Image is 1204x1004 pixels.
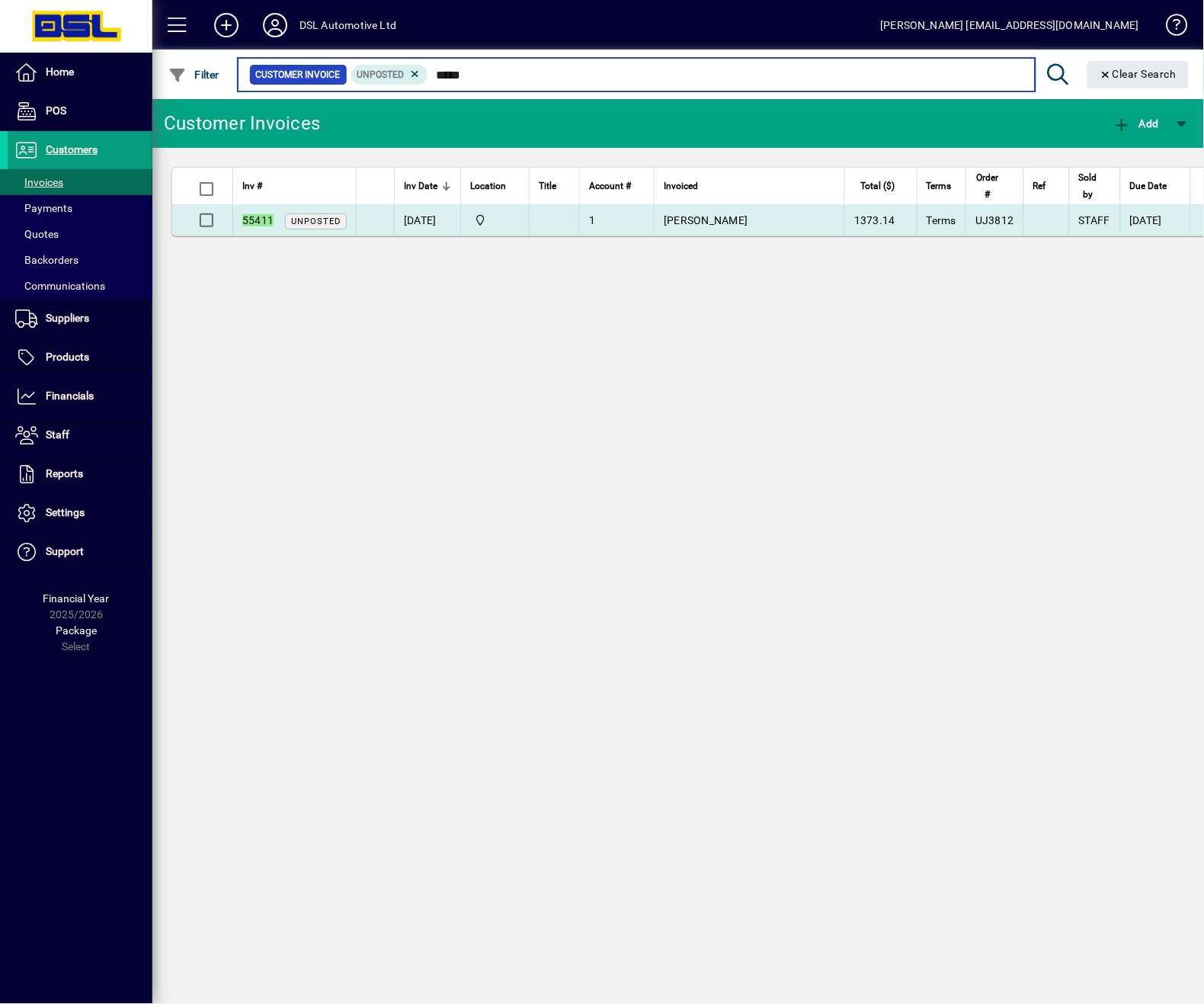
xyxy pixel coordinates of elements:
[46,390,94,402] span: Financials
[46,428,69,441] span: Staff
[15,280,105,292] span: Communications
[165,61,223,88] button: Filter
[404,178,437,194] span: Inv Date
[664,214,748,226] span: [PERSON_NAME]
[8,53,152,91] a: Home
[1110,110,1163,137] button: Add
[8,300,152,338] a: Suppliers
[15,254,78,266] span: Backorders
[46,467,83,480] span: Reports
[927,178,952,194] span: Terms
[46,506,85,518] span: Settings
[539,178,556,194] span: Title
[8,455,152,493] a: Reports
[1154,3,1185,53] a: Knowledge Base
[539,178,570,194] div: Title
[15,202,72,214] span: Payments
[1079,169,1097,203] span: Sold by
[1100,68,1177,80] span: Clear Search
[46,545,84,557] span: Support
[8,247,152,273] a: Backorders
[299,13,396,37] div: DSL Automotive Ltd
[1033,178,1046,194] span: Ref
[251,11,299,39] button: Profile
[1079,169,1111,203] div: Sold by
[975,214,1014,226] span: UJ3812
[470,178,520,194] div: Location
[242,214,274,226] em: 55411
[168,69,219,81] span: Filter
[8,494,152,532] a: Settings
[15,176,63,188] span: Invoices
[1113,117,1159,130] span: Add
[46,104,66,117] span: POS
[15,228,59,240] span: Quotes
[844,205,917,236] td: 1373.14
[56,624,97,637] span: Package
[357,69,405,80] span: Unposted
[8,195,152,221] a: Payments
[8,221,152,247] a: Quotes
[1130,178,1181,194] div: Due Date
[394,205,460,236] td: [DATE]
[861,178,895,194] span: Total ($)
[1079,214,1110,226] span: STAFF
[404,178,451,194] div: Inv Date
[589,178,631,194] span: Account #
[854,178,909,194] div: Total ($)
[8,338,152,377] a: Products
[202,11,251,39] button: Add
[1033,178,1060,194] div: Ref
[46,312,89,324] span: Suppliers
[256,67,341,82] span: Customer Invoice
[46,66,74,78] span: Home
[164,111,320,136] div: Customer Invoices
[242,178,262,194] span: Inv #
[46,351,89,363] span: Products
[8,169,152,195] a: Invoices
[46,143,98,156] span: Customers
[664,178,835,194] div: Invoiced
[589,178,645,194] div: Account #
[881,13,1139,37] div: [PERSON_NAME] [EMAIL_ADDRESS][DOMAIN_NAME]
[43,592,110,605] span: Financial Year
[975,169,1001,203] span: Order #
[975,169,1014,203] div: Order #
[1120,205,1190,236] td: [DATE]
[242,178,347,194] div: Inv #
[8,92,152,130] a: POS
[8,416,152,454] a: Staff
[470,178,506,194] span: Location
[1087,61,1190,88] button: Clear
[291,217,341,226] span: Unposted
[8,533,152,571] a: Support
[8,273,152,299] a: Communications
[589,214,595,226] span: 1
[664,178,698,194] span: Invoiced
[1130,178,1167,194] span: Due Date
[470,212,520,229] span: Central
[351,65,428,85] mat-chip: Customer Invoice Status: Unposted
[927,214,956,226] span: Terms
[8,377,152,415] a: Financials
